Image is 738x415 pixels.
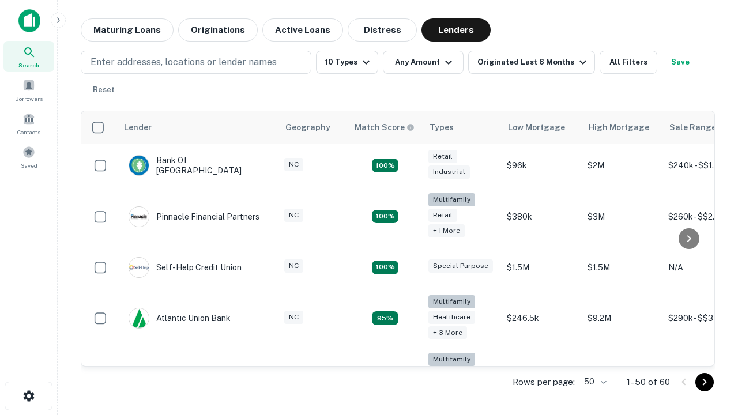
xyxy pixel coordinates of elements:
a: Borrowers [3,74,54,105]
div: Lender [124,120,152,134]
div: Originated Last 6 Months [477,55,590,69]
div: Healthcare [428,311,475,324]
td: $96k [501,144,582,187]
div: Matching Properties: 17, hasApolloMatch: undefined [372,210,398,224]
div: Multifamily [428,295,475,308]
div: The Fidelity Bank [129,366,222,387]
td: $1.5M [501,246,582,289]
div: Special Purpose [428,259,493,273]
td: $3M [582,187,662,246]
img: picture [129,156,149,175]
span: Search [18,61,39,70]
button: Enter addresses, locations or lender names [81,51,311,74]
th: Types [423,111,501,144]
p: Enter addresses, locations or lender names [91,55,277,69]
button: Originations [178,18,258,41]
img: capitalize-icon.png [18,9,40,32]
div: Types [430,120,454,134]
h6: Match Score [355,121,412,134]
div: Matching Properties: 9, hasApolloMatch: undefined [372,311,398,325]
img: picture [129,207,149,227]
div: Multifamily [428,193,475,206]
div: Pinnacle Financial Partners [129,206,259,227]
button: Reset [85,78,122,101]
div: NC [284,158,303,171]
img: picture [129,308,149,328]
iframe: Chat Widget [680,286,738,341]
td: $9.2M [582,289,662,348]
img: picture [129,258,149,277]
div: Self-help Credit Union [129,257,242,278]
td: $380k [501,187,582,246]
span: Saved [21,161,37,170]
div: Geography [285,120,330,134]
p: Rows per page: [513,375,575,389]
div: Multifamily [428,353,475,366]
div: Sale Range [669,120,716,134]
button: 10 Types [316,51,378,74]
div: Retail [428,209,457,222]
a: Search [3,41,54,72]
button: Active Loans [262,18,343,41]
a: Saved [3,141,54,172]
p: 1–50 of 60 [627,375,670,389]
div: Industrial [428,165,470,179]
button: Any Amount [383,51,464,74]
div: 50 [579,373,608,390]
button: All Filters [600,51,657,74]
th: Capitalize uses an advanced AI algorithm to match your search with the best lender. The match sco... [348,111,423,144]
button: Originated Last 6 Months [468,51,595,74]
th: Low Mortgage [501,111,582,144]
div: + 1 more [428,224,465,237]
div: Bank Of [GEOGRAPHIC_DATA] [129,155,267,176]
span: Contacts [17,127,40,137]
div: NC [284,209,303,222]
th: High Mortgage [582,111,662,144]
td: $3.2M [582,347,662,405]
span: Borrowers [15,94,43,103]
button: Save your search to get updates of matches that match your search criteria. [662,51,699,74]
div: High Mortgage [589,120,649,134]
th: Lender [117,111,278,144]
button: Distress [348,18,417,41]
td: $1.5M [582,246,662,289]
td: $246.5k [501,289,582,348]
div: NC [284,311,303,324]
div: Retail [428,150,457,163]
div: Matching Properties: 15, hasApolloMatch: undefined [372,159,398,172]
div: Low Mortgage [508,120,565,134]
div: Capitalize uses an advanced AI algorithm to match your search with the best lender. The match sco... [355,121,415,134]
td: $2M [582,144,662,187]
button: Go to next page [695,373,714,391]
a: Contacts [3,108,54,139]
div: NC [284,259,303,273]
div: + 3 more [428,326,467,339]
div: Atlantic Union Bank [129,308,231,329]
button: Lenders [421,18,491,41]
button: Maturing Loans [81,18,174,41]
td: $246k [501,347,582,405]
th: Geography [278,111,348,144]
div: Matching Properties: 11, hasApolloMatch: undefined [372,261,398,274]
